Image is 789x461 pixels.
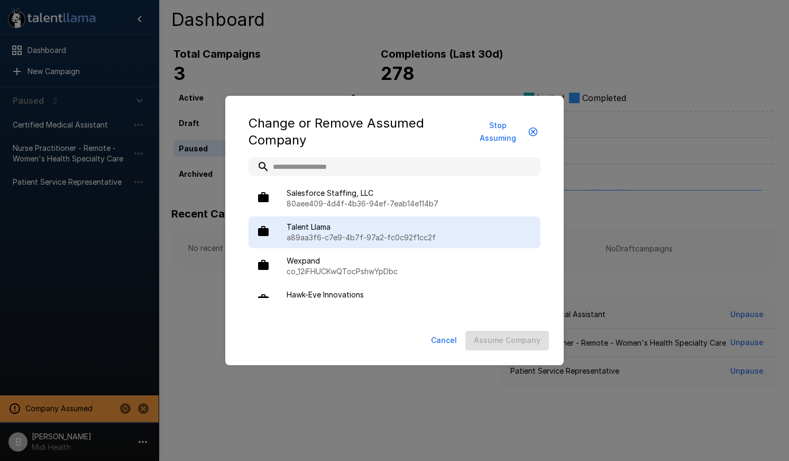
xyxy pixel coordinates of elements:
[287,222,532,232] span: Talent Llama
[249,115,468,149] h5: Change or Remove Assumed Company
[468,116,540,148] button: Stop Assuming
[249,216,540,248] div: Talent Llamaa89aa3f6-c7e9-4b7f-97a2-fc0c92f1cc2f
[427,331,461,350] button: Cancel
[249,183,540,214] div: Salesforce Staffing, LLC80aee409-4d4f-4b36-94ef-7eab14e114b7
[287,290,532,300] span: Hawk-Eye Innovations
[287,256,532,266] span: Wexpand
[287,232,532,243] p: a89aa3f6-c7e9-4b7f-97a2-fc0c92f1cc2f
[249,284,540,316] div: Hawk-Eye Innovationsco_12Rba316sGd3a3KLvEMdH4
[287,198,532,209] p: 80aee409-4d4f-4b36-94ef-7eab14e114b7
[249,250,540,282] div: Wexpandco_12iFHUCKwQTocPshwYpDbc
[287,188,532,198] span: Salesforce Staffing, LLC
[287,266,532,277] p: co_12iFHUCKwQTocPshwYpDbc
